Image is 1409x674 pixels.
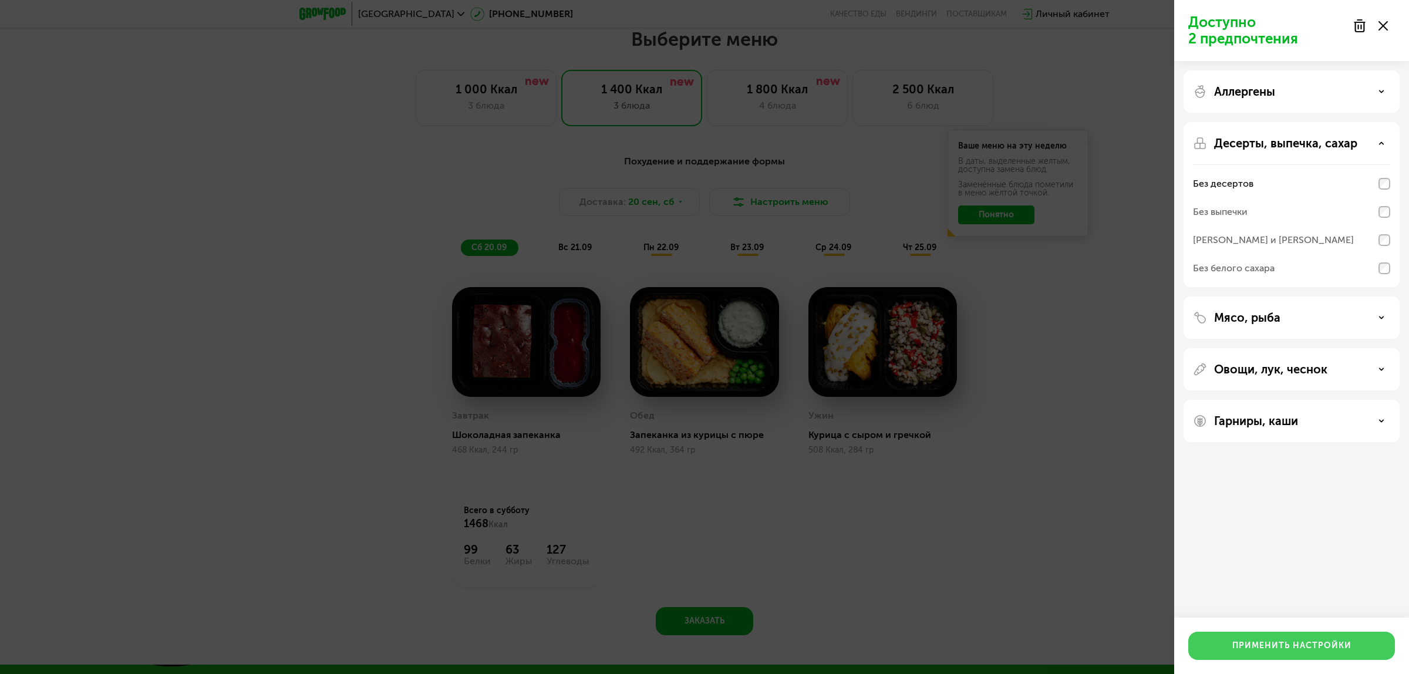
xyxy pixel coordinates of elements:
[1214,85,1275,99] p: Аллергены
[1188,14,1346,47] p: Доступно 2 предпочтения
[1188,632,1395,660] button: Применить настройки
[1193,205,1248,219] div: Без выпечки
[1193,177,1253,191] div: Без десертов
[1214,311,1280,325] p: Мясо, рыба
[1193,233,1354,247] div: [PERSON_NAME] и [PERSON_NAME]
[1214,362,1327,376] p: Овощи, лук, чеснок
[1232,640,1351,652] div: Применить настройки
[1193,261,1275,275] div: Без белого сахара
[1214,136,1357,150] p: Десерты, выпечка, сахар
[1214,414,1298,428] p: Гарниры, каши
